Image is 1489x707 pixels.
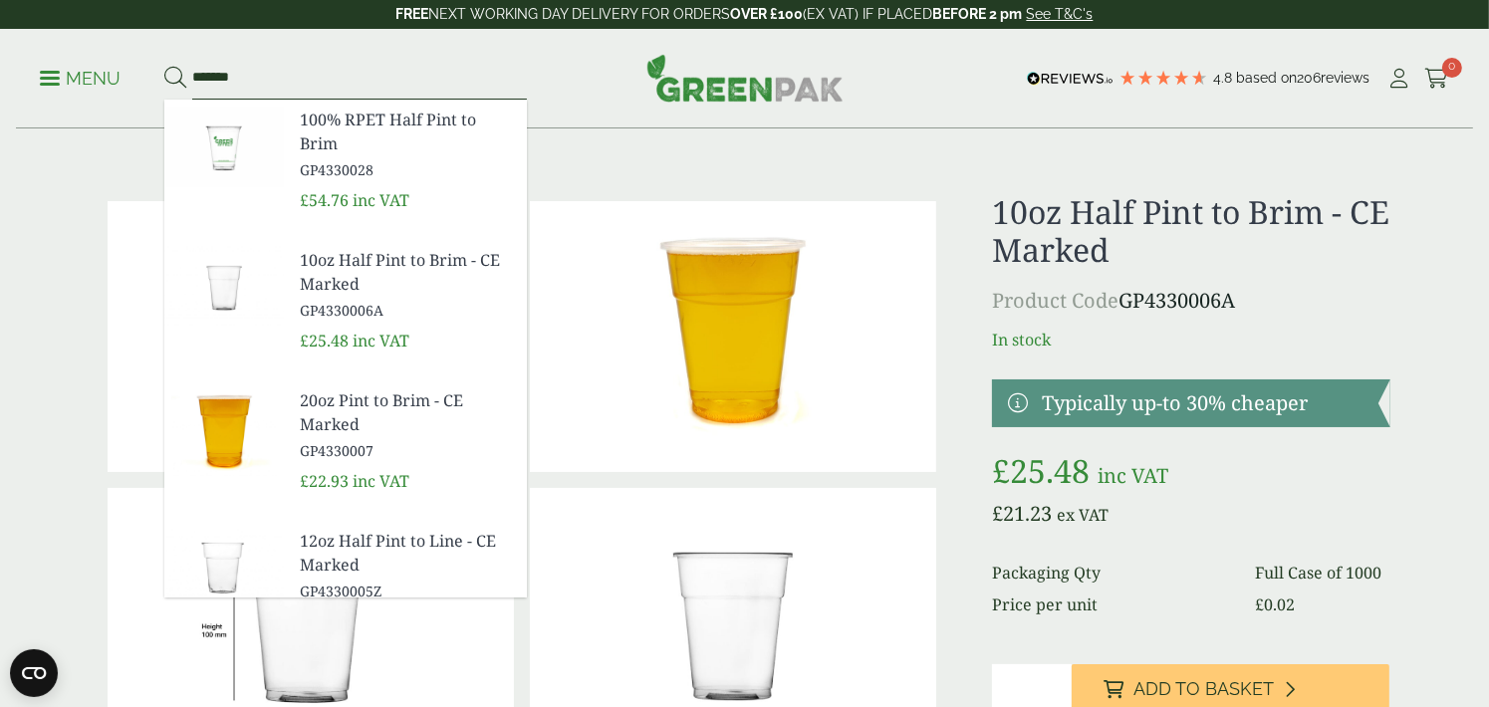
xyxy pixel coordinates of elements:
img: REVIEWS.io [1027,72,1114,86]
strong: FREE [396,6,429,22]
span: inc VAT [353,470,409,492]
p: In stock [992,328,1389,352]
img: GreenPak Supplies [646,54,844,102]
img: IMG_5419 [530,201,936,472]
i: My Account [1387,69,1412,89]
span: inc VAT [353,330,409,352]
a: Menu [40,67,121,87]
i: Cart [1424,69,1449,89]
span: 0 [1442,58,1462,78]
bdi: 21.23 [992,500,1052,527]
span: £ [992,500,1003,527]
span: GP4330006A [300,300,511,321]
span: GP4330005Z [300,581,511,601]
span: Based on [1236,70,1297,86]
a: 12oz Half Pint to Line - CE Marked GP4330005Z [300,529,511,601]
span: £54.76 [300,189,349,211]
a: 100% RPET Half Pint to Brim GP4330028 [300,108,511,180]
span: inc VAT [1098,462,1168,489]
a: 10oz Half Pint to Brim - CE Marked GP4330006A [300,248,511,321]
span: 100% RPET Half Pint to Brim [300,108,511,155]
img: 10oz Half Pint To Brim CE Marked 0 [108,201,514,472]
span: Product Code [992,287,1118,314]
p: GP4330006A [992,286,1389,316]
img: GP4330006A [164,240,284,336]
span: 4.8 [1213,70,1236,86]
span: 10oz Half Pint to Brim - CE Marked [300,248,511,296]
span: £ [992,449,1010,492]
span: inc VAT [353,189,409,211]
p: Menu [40,67,121,91]
img: GP4330007 [164,380,284,476]
span: £25.48 [300,330,349,352]
bdi: 0.02 [1255,593,1295,615]
h1: 10oz Half Pint to Brim - CE Marked [992,193,1389,270]
span: reviews [1321,70,1369,86]
span: Add to Basket [1133,678,1274,700]
dt: Packaging Qty [992,561,1231,585]
bdi: 25.48 [992,449,1090,492]
span: £22.93 [300,470,349,492]
span: 20oz Pint to Brim - CE Marked [300,388,511,436]
span: £ [1255,593,1264,615]
img: GP4330005Z [164,521,284,616]
a: 20oz Pint to Brim - CE Marked GP4330007 [300,388,511,461]
button: Open CMP widget [10,649,58,697]
a: 0 [1424,64,1449,94]
img: GP4330028 [164,100,284,195]
span: GP4330007 [300,440,511,461]
span: GP4330028 [300,159,511,180]
strong: BEFORE 2 pm [933,6,1023,22]
dt: Price per unit [992,592,1231,616]
dd: Full Case of 1000 [1255,561,1390,585]
div: 4.79 Stars [1118,69,1208,87]
span: 12oz Half Pint to Line - CE Marked [300,529,511,577]
strong: OVER £100 [731,6,804,22]
span: ex VAT [1057,504,1109,526]
a: See T&C's [1027,6,1094,22]
span: 206 [1297,70,1321,86]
